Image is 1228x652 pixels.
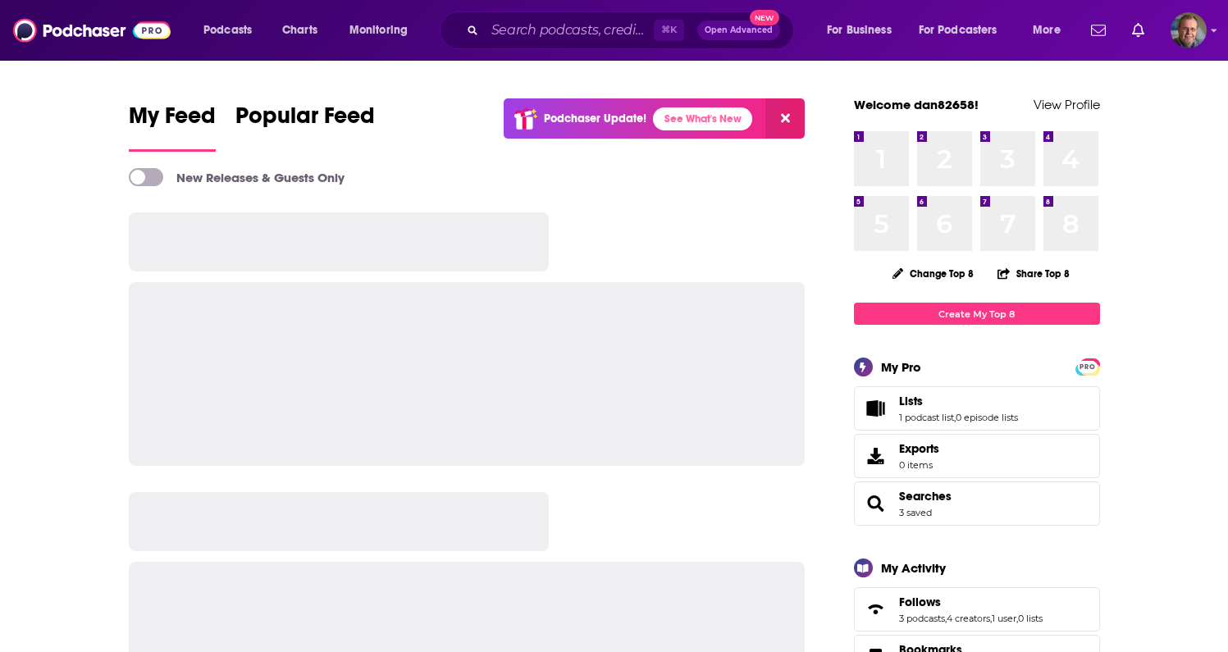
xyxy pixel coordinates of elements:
[854,97,979,112] a: Welcome dan82658!
[947,613,990,624] a: 4 creators
[13,15,171,46] img: Podchaser - Follow, Share and Rate Podcasts
[1125,16,1151,44] a: Show notifications dropdown
[455,11,810,49] div: Search podcasts, credits, & more...
[544,112,646,125] p: Podchaser Update!
[1078,360,1098,372] a: PRO
[485,17,654,43] input: Search podcasts, credits, & more...
[654,20,684,41] span: ⌘ K
[282,19,317,42] span: Charts
[899,394,1018,408] a: Lists
[899,441,939,456] span: Exports
[992,613,1016,624] a: 1 user
[705,26,773,34] span: Open Advanced
[860,492,892,515] a: Searches
[919,19,997,42] span: For Podcasters
[860,445,892,467] span: Exports
[990,613,992,624] span: ,
[129,102,216,152] a: My Feed
[1171,12,1207,48] img: User Profile
[854,481,1100,526] span: Searches
[235,102,375,139] span: Popular Feed
[954,412,956,423] span: ,
[129,168,345,186] a: New Releases & Guests Only
[235,102,375,152] a: Popular Feed
[899,459,939,471] span: 0 items
[899,595,1043,609] a: Follows
[899,613,945,624] a: 3 podcasts
[1021,17,1081,43] button: open menu
[997,258,1071,290] button: Share Top 8
[899,595,941,609] span: Follows
[1033,19,1061,42] span: More
[908,17,1021,43] button: open menu
[854,434,1100,478] a: Exports
[697,21,780,40] button: Open AdvancedNew
[1018,613,1043,624] a: 0 lists
[854,587,1100,631] span: Follows
[653,107,752,130] a: See What's New
[1084,16,1112,44] a: Show notifications dropdown
[129,102,216,139] span: My Feed
[272,17,327,43] a: Charts
[750,10,779,25] span: New
[1034,97,1100,112] a: View Profile
[854,386,1100,431] span: Lists
[883,263,984,284] button: Change Top 8
[860,397,892,420] a: Lists
[899,412,954,423] a: 1 podcast list
[1171,12,1207,48] button: Show profile menu
[349,19,408,42] span: Monitoring
[899,394,923,408] span: Lists
[1171,12,1207,48] span: Logged in as dan82658
[945,613,947,624] span: ,
[860,598,892,621] a: Follows
[956,412,1018,423] a: 0 episode lists
[899,489,952,504] a: Searches
[881,560,946,576] div: My Activity
[854,303,1100,325] a: Create My Top 8
[1078,361,1098,373] span: PRO
[338,17,429,43] button: open menu
[899,507,932,518] a: 3 saved
[203,19,252,42] span: Podcasts
[881,359,921,375] div: My Pro
[192,17,273,43] button: open menu
[1016,613,1018,624] span: ,
[827,19,892,42] span: For Business
[815,17,912,43] button: open menu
